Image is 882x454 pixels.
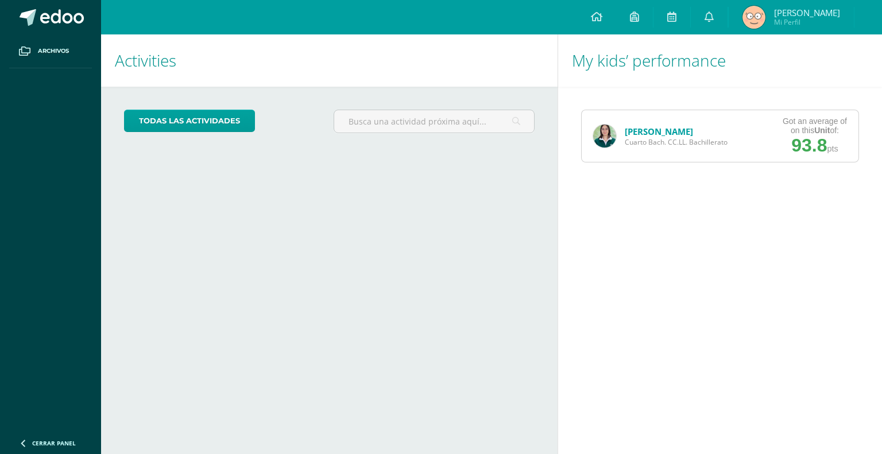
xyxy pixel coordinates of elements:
[625,126,693,137] a: [PERSON_NAME]
[774,7,840,18] span: [PERSON_NAME]
[814,126,830,135] strong: Unit
[572,34,868,87] h1: My kids’ performance
[791,135,827,156] span: 93.8
[115,34,544,87] h1: Activities
[783,117,847,135] div: Got an average of on this of:
[334,110,533,133] input: Busca una actividad próxima aquí...
[32,439,76,447] span: Cerrar panel
[38,46,69,56] span: Archivos
[593,125,616,148] img: b4e6476dc6757d13bbbc33dff587a940.png
[827,144,838,153] span: pts
[742,6,765,29] img: d9c7b72a65e1800de1590e9465332ea1.png
[625,137,728,147] span: Cuarto Bach. CC.LL. Bachillerato
[774,17,840,27] span: Mi Perfil
[124,110,255,132] a: todas las Actividades
[9,34,92,68] a: Archivos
